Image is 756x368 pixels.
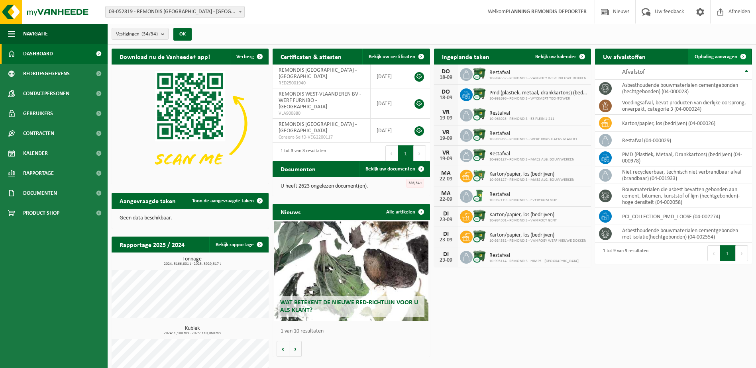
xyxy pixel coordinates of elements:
[438,170,454,176] div: MA
[281,329,426,334] p: 1 van 10 resultaten
[369,54,415,59] span: Bekijk uw certificaten
[281,184,422,189] p: U heeft 2623 ongelezen document(en).
[489,76,586,81] span: 10-984532 - REMONDIS - VAN ROEY WERF NIEUWE DOKKEN
[616,80,752,97] td: asbesthoudende bouwmaterialen cementgebonden (hechtgebonden) (04-000023)
[385,145,398,161] button: Previous
[279,91,361,110] span: REMONDIS WEST-VLAANDEREN BV - WERF FURNIBO - [GEOGRAPHIC_DATA]
[622,69,645,75] span: Afvalstof
[438,136,454,141] div: 19-09
[279,80,364,86] span: RED25001940
[489,178,574,182] span: 10-993127 - REMONDIS - MAES ALG. BOUWWERKEN
[473,108,486,121] img: WB-1100-CU
[438,237,454,243] div: 23-09
[277,145,326,162] div: 1 tot 3 van 3 resultaten
[438,258,454,263] div: 23-09
[105,6,245,18] span: 03-052819 - REMONDIS WEST-VLAANDEREN - OOSTENDE
[489,212,557,218] span: Karton/papier, los (bedrijven)
[274,221,428,321] a: Wat betekent de nieuwe RED-richtlijn voor u als klant?
[116,326,269,335] h3: Kubiek
[473,87,486,101] img: WB-1100-CU
[438,251,454,258] div: DI
[438,211,454,217] div: DI
[438,115,454,121] div: 19-09
[489,137,577,142] span: 10-985965 - REMONDIS - WERF CHRISTIAENS MANDEL
[438,95,454,101] div: 18-09
[736,245,748,261] button: Next
[23,183,57,203] span: Documenten
[186,193,268,209] a: Toon de aangevraagde taken
[438,69,454,75] div: DO
[434,49,497,64] h2: Ingeplande taken
[473,168,486,182] img: WB-0660-CU
[438,150,454,156] div: VR
[273,49,350,64] h2: Certificaten & attesten
[595,49,654,64] h2: Uw afvalstoffen
[116,256,269,266] h3: Tonnage
[23,104,53,123] span: Gebruikers
[720,245,736,261] button: 1
[688,49,751,65] a: Ophaling aanvragen
[489,239,586,243] span: 10-984532 - REMONDIS - VAN ROEY WERF NIEUWE DOKKEN
[23,24,48,44] span: Navigatie
[438,129,454,136] div: VR
[23,123,54,143] span: Contracten
[707,245,720,261] button: Previous
[489,198,557,203] span: 10-982119 - REMONDIS - EVERYCOM VOF
[279,121,357,134] span: REMONDIS [GEOGRAPHIC_DATA] - [GEOGRAPHIC_DATA]
[359,161,429,177] a: Bekijk uw documenten
[112,65,269,182] img: Download de VHEPlus App
[695,54,737,59] span: Ophaling aanvragen
[289,341,302,357] button: Volgende
[616,132,752,149] td: restafval (04-000029)
[23,44,53,64] span: Dashboard
[438,109,454,115] div: VR
[209,237,268,253] a: Bekijk rapportage
[438,89,454,95] div: DO
[489,232,586,239] span: Karton/papier, los (bedrijven)
[362,49,429,65] a: Bekijk uw certificaten
[438,176,454,182] div: 22-09
[116,331,269,335] span: 2024: 1,100 m3 - 2025: 110,060 m3
[616,149,752,166] td: PMD (Plastiek, Metaal, Drankkartons) (bedrijven) (04-000978)
[380,204,429,220] a: Alle artikelen
[365,166,415,172] span: Bekijk uw documenten
[506,9,587,15] strong: PLANNING REMONDIS DEPOORTER
[489,90,587,96] span: Pmd (plastiek, metaal, drankkartons) (bedrijven)
[371,65,406,88] td: [DATE]
[489,157,574,162] span: 10-993127 - REMONDIS - MAES ALG. BOUWWERKEN
[489,131,577,137] span: Restafval
[529,49,590,65] a: Bekijk uw kalender
[112,28,169,40] button: Vestigingen(34/34)
[489,171,574,178] span: Karton/papier, los (bedrijven)
[116,262,269,266] span: 2024: 5166,801 t - 2025: 3929,317 t
[616,97,752,115] td: voedingsafval, bevat producten van dierlijke oorsprong, onverpakt, categorie 3 (04-000024)
[489,253,579,259] span: Restafval
[280,299,418,313] span: Wat betekent de nieuwe RED-richtlijn voor u als klant?
[535,54,576,59] span: Bekijk uw kalender
[112,237,192,252] h2: Rapportage 2025 / 2024
[438,75,454,80] div: 18-09
[489,151,574,157] span: Restafval
[23,64,70,84] span: Bedrijfsgegevens
[438,197,454,202] div: 22-09
[23,203,59,223] span: Product Shop
[371,88,406,119] td: [DATE]
[438,190,454,197] div: MA
[616,166,752,184] td: niet recycleerbaar, technisch niet verbrandbaar afval (brandbaar) (04-001933)
[116,28,158,40] span: Vestigingen
[489,117,554,121] span: 10-968925 - REMONDIS - E3 PLEIN 1-211
[273,161,324,176] h2: Documenten
[371,119,406,143] td: [DATE]
[616,208,752,225] td: PCI_COLLECTION_PMD_LOOSE (04-002274)
[279,134,364,141] span: Consent-SelfD-VEG2200117
[112,193,184,208] h2: Aangevraagde taken
[414,145,426,161] button: Next
[489,70,586,76] span: Restafval
[273,204,308,219] h2: Nieuws
[473,67,486,80] img: WB-1100-CU
[489,192,557,198] span: Restafval
[236,54,254,59] span: Verberg
[438,217,454,223] div: 23-09
[398,145,414,161] button: 1
[473,209,486,223] img: WB-1100-CU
